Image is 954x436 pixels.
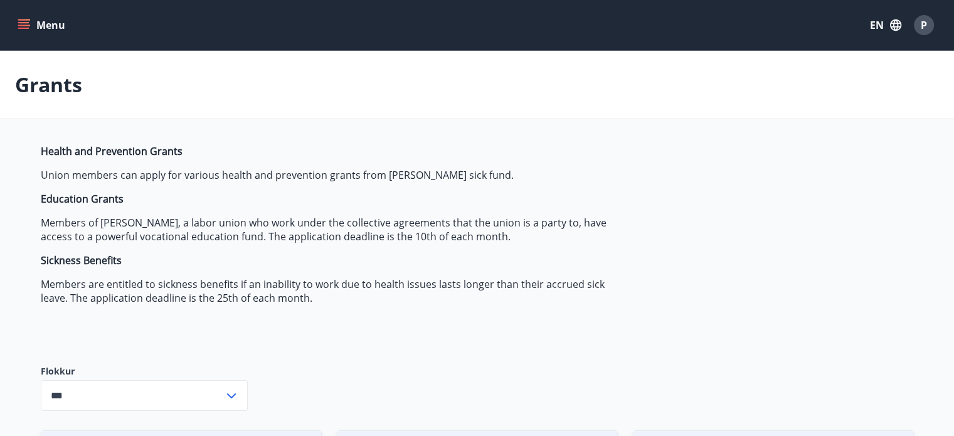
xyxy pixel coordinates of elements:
[41,365,248,378] label: Flokkur
[41,192,124,206] strong: Education Grants
[41,168,633,182] p: Union members can apply for various health and prevention grants from [PERSON_NAME] sick fund.
[865,14,906,36] button: EN
[15,71,82,98] p: Grants
[15,14,70,36] button: menu
[909,10,939,40] button: P
[41,144,183,158] strong: Health and Prevention Grants
[41,216,633,243] p: Members of [PERSON_NAME], a labor union who work under the collective agreements that the union i...
[41,277,633,305] p: Members are entitled to sickness benefits if an inability to work due to health issues lasts long...
[41,253,122,267] strong: Sickness Benefits
[921,18,927,32] span: P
